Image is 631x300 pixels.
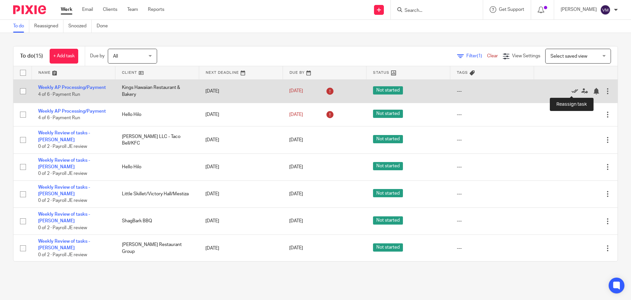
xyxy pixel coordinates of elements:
[404,8,463,14] input: Search
[68,20,92,33] a: Snoozed
[34,53,43,59] span: (15)
[600,5,611,15] img: svg%3E
[289,246,303,251] span: [DATE]
[115,153,199,180] td: Hello Hilo
[50,49,78,64] a: + Add task
[13,20,29,33] a: To do
[457,111,527,118] div: ---
[457,245,527,252] div: ---
[113,54,118,59] span: All
[115,126,199,153] td: [PERSON_NAME] LLC - Taco Bell/KFC
[90,53,105,59] p: Due by
[38,116,80,120] span: 4 of 6 · Payment Run
[457,88,527,95] div: ---
[38,85,106,90] a: Weekly AP Processing/Payment
[373,189,403,197] span: Not started
[103,6,117,13] a: Clients
[289,138,303,142] span: [DATE]
[38,212,90,223] a: Weekly Review of tasks - [PERSON_NAME]
[373,162,403,170] span: Not started
[38,144,87,149] span: 0 of 2 · Payroll JE review
[457,218,527,224] div: ---
[512,54,540,58] span: View Settings
[148,6,164,13] a: Reports
[38,92,80,97] span: 4 of 6 · Payment Run
[38,185,90,196] a: Weekly Review of tasks - [PERSON_NAME]
[477,54,482,58] span: (1)
[572,88,581,95] a: Mark as done
[115,235,199,262] td: [PERSON_NAME] Restaurant Group
[127,6,138,13] a: Team
[115,103,199,126] td: Hello Hilo
[38,226,87,230] span: 0 of 2 · Payroll JE review
[115,207,199,234] td: ShagBark BBQ
[38,239,90,250] a: Weekly Review of tasks - [PERSON_NAME]
[20,53,43,60] h1: To do
[457,71,468,74] span: Tags
[38,199,87,203] span: 0 of 2 · Payroll JE review
[97,20,113,33] a: Done
[487,54,498,58] a: Clear
[13,5,46,14] img: Pixie
[38,131,90,142] a: Weekly Review of tasks - [PERSON_NAME]
[289,165,303,169] span: [DATE]
[115,79,199,103] td: Kings Hawaiian Restaurant & Bakery
[373,216,403,225] span: Not started
[199,103,283,126] td: [DATE]
[61,6,72,13] a: Work
[115,180,199,207] td: Little Skillet/Victory Hall/Mestiza
[373,135,403,143] span: Not started
[82,6,93,13] a: Email
[199,153,283,180] td: [DATE]
[199,235,283,262] td: [DATE]
[373,110,403,118] span: Not started
[38,158,90,169] a: Weekly Review of tasks - [PERSON_NAME]
[38,171,87,176] span: 0 of 2 · Payroll JE review
[373,86,403,95] span: Not started
[289,89,303,94] span: [DATE]
[34,20,63,33] a: Reassigned
[457,137,527,143] div: ---
[550,54,587,59] span: Select saved view
[199,207,283,234] td: [DATE]
[561,6,597,13] p: [PERSON_NAME]
[457,164,527,170] div: ---
[289,192,303,196] span: [DATE]
[466,54,487,58] span: Filter
[373,243,403,252] span: Not started
[499,7,524,12] span: Get Support
[199,180,283,207] td: [DATE]
[199,126,283,153] td: [DATE]
[289,112,303,117] span: [DATE]
[289,219,303,223] span: [DATE]
[38,253,87,257] span: 0 of 2 · Payroll JE review
[199,79,283,103] td: [DATE]
[38,109,106,114] a: Weekly AP Processing/Payment
[457,191,527,197] div: ---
